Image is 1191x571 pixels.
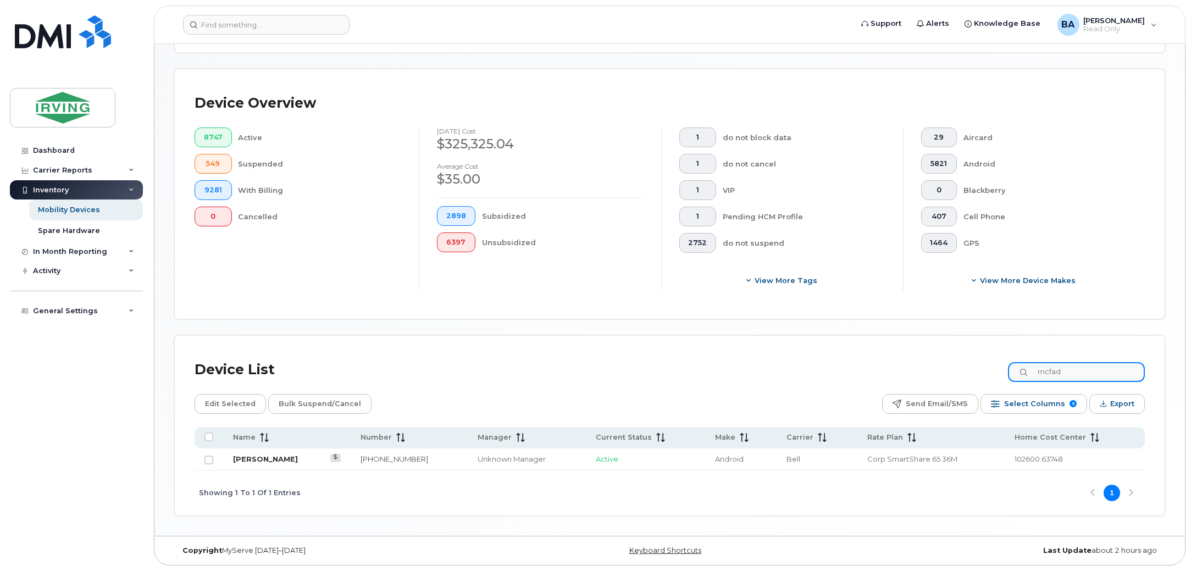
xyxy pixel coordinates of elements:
[679,233,717,253] button: 2752
[437,232,475,252] button: 6397
[204,212,223,221] span: 0
[715,454,744,463] span: Android
[927,18,950,29] span: Alerts
[688,212,707,221] span: 1
[921,180,957,200] button: 0
[233,454,298,463] a: [PERSON_NAME]
[1084,16,1145,25] span: [PERSON_NAME]
[1004,396,1065,412] span: Select Columns
[867,433,903,442] span: Rate Plan
[930,239,948,247] span: 1464
[688,186,707,195] span: 1
[195,394,266,414] button: Edit Selected
[688,133,707,142] span: 1
[437,206,475,226] button: 2898
[1070,400,1077,407] span: 9
[437,170,643,189] div: $35.00
[268,394,372,414] button: Bulk Suspend/Cancel
[1089,394,1145,414] button: Export
[871,18,902,29] span: Support
[1104,485,1120,501] button: Page 1
[437,163,643,170] h4: Average cost
[980,275,1076,286] span: View More Device Makes
[478,433,512,442] span: Manager
[723,154,885,174] div: do not cancel
[239,207,402,226] div: Cancelled
[910,13,957,35] a: Alerts
[1110,396,1134,412] span: Export
[182,546,222,555] strong: Copyright
[930,212,948,221] span: 407
[723,233,885,253] div: do not suspend
[174,546,505,555] div: MyServe [DATE]–[DATE]
[195,127,232,147] button: 8747
[361,433,392,442] span: Number
[921,270,1127,290] button: View More Device Makes
[1062,18,1075,31] span: BA
[239,180,402,200] div: With Billing
[963,233,1127,253] div: GPS
[596,433,652,442] span: Current Status
[446,212,466,220] span: 2898
[1050,14,1165,36] div: Bonas, Amanda
[437,135,643,153] div: $325,325.04
[1084,25,1145,34] span: Read Only
[723,127,885,147] div: do not block data
[679,127,717,147] button: 1
[786,454,800,463] span: Bell
[723,180,885,200] div: VIP
[974,18,1041,29] span: Knowledge Base
[921,207,957,226] button: 407
[679,207,717,226] button: 1
[195,89,316,118] div: Device Overview
[361,454,428,463] a: [PHONE_NUMBER]
[437,127,643,135] h4: [DATE] cost
[1015,433,1086,442] span: Home Cost Center
[195,356,275,384] div: Device List
[199,485,301,501] span: Showing 1 To 1 Of 1 Entries
[882,394,978,414] button: Send Email/SMS
[715,433,735,442] span: Make
[330,454,341,462] a: View Last Bill
[930,159,948,168] span: 5821
[963,154,1127,174] div: Android
[786,433,813,442] span: Carrier
[981,394,1087,414] button: Select Columns 9
[930,133,948,142] span: 29
[233,433,256,442] span: Name
[1015,454,1063,463] span: 102600.63748
[679,270,885,290] button: View more tags
[963,180,1127,200] div: Blackberry
[195,180,232,200] button: 9281
[195,154,232,174] button: 549
[957,13,1049,35] a: Knowledge Base
[596,454,618,463] span: Active
[835,546,1165,555] div: about 2 hours ago
[205,396,256,412] span: Edit Selected
[279,396,361,412] span: Bulk Suspend/Cancel
[921,154,957,174] button: 5821
[482,206,644,226] div: Subsidized
[688,159,707,168] span: 1
[629,546,701,555] a: Keyboard Shortcuts
[854,13,910,35] a: Support
[482,232,644,252] div: Unsubsidized
[679,180,717,200] button: 1
[921,233,957,253] button: 1464
[239,127,402,147] div: Active
[204,133,223,142] span: 8747
[963,127,1127,147] div: Aircard
[446,238,466,247] span: 6397
[930,186,948,195] span: 0
[478,454,576,464] div: Unknown Manager
[195,207,232,226] button: 0
[723,207,885,226] div: Pending HCM Profile
[679,154,717,174] button: 1
[239,154,402,174] div: Suspended
[1043,546,1092,555] strong: Last Update
[1008,362,1145,382] input: Search Device List ...
[906,396,968,412] span: Send Email/SMS
[921,127,957,147] button: 29
[204,159,223,168] span: 549
[183,15,350,35] input: Find something...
